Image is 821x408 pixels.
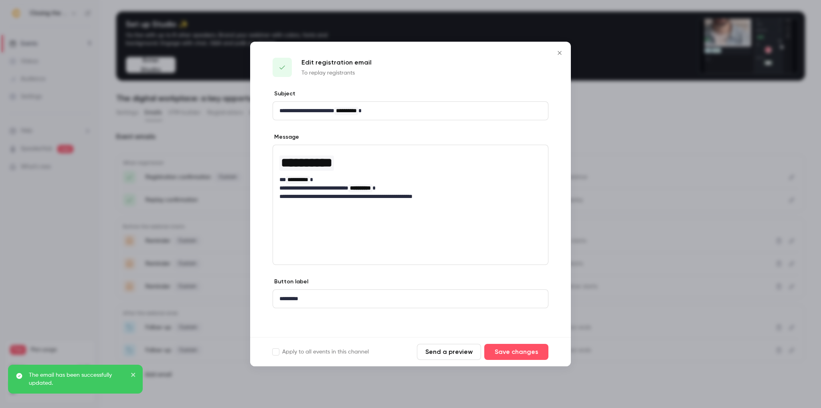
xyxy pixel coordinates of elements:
[552,45,568,61] button: Close
[417,344,481,360] button: Send a preview
[273,90,295,98] label: Subject
[301,69,372,77] p: To replay registrants
[273,102,548,120] div: editor
[273,290,548,308] div: editor
[273,133,299,141] label: Message
[273,278,308,286] label: Button label
[301,58,372,67] p: Edit registration email
[273,348,369,356] label: Apply to all events in this channel
[484,344,548,360] button: Save changes
[273,145,548,206] div: editor
[131,371,136,381] button: close
[29,371,125,387] p: The email has been successfully updated.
